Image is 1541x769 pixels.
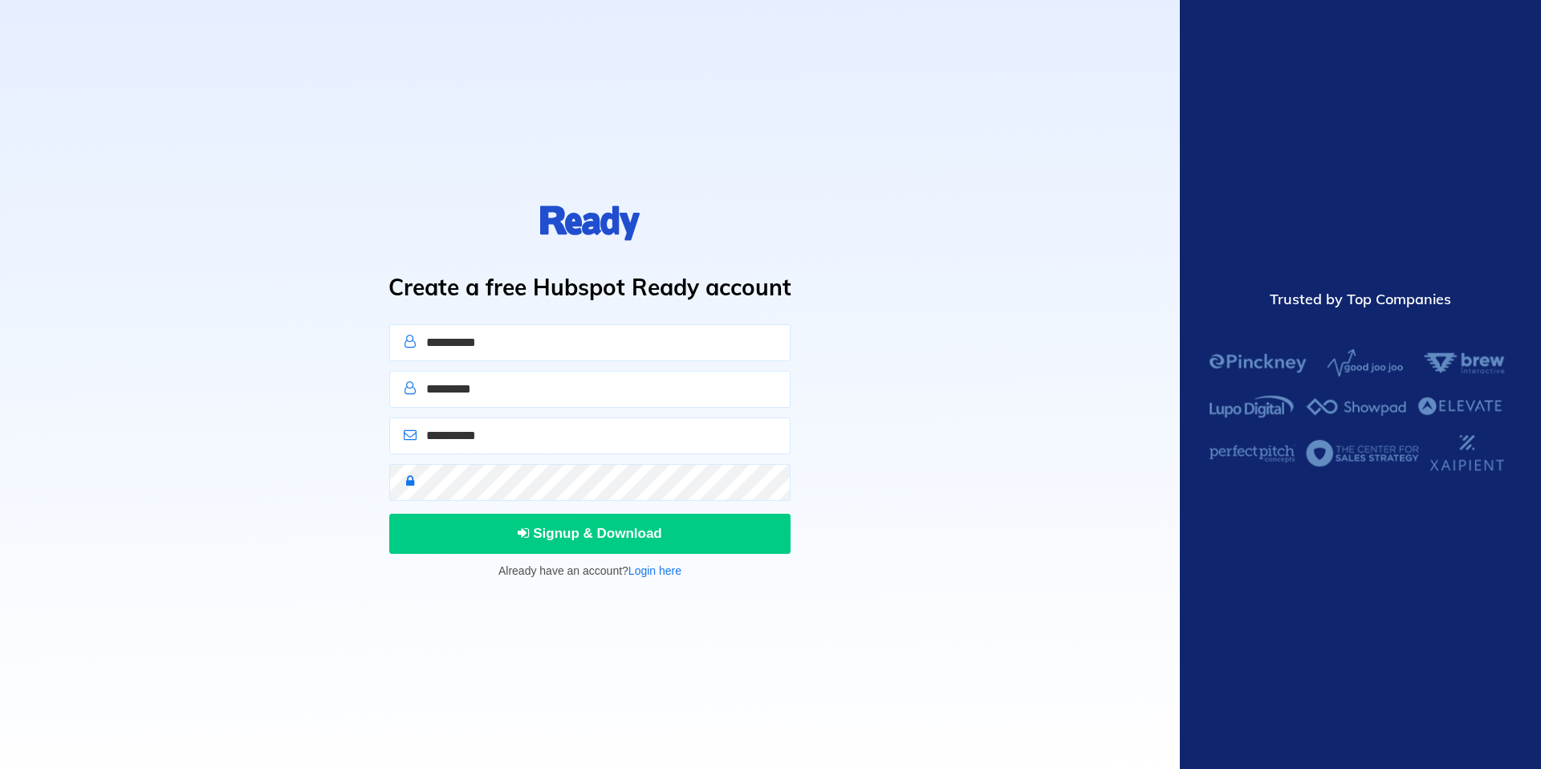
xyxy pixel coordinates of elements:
img: logo [540,201,640,245]
p: Already have an account? [389,562,791,580]
div: Trusted by Top Companies [1208,289,1513,310]
button: Signup & Download [389,514,791,554]
h1: Create a free Hubspot Ready account [384,271,796,304]
a: Login here [628,564,681,577]
img: Hubspot Ready Customers [1208,338,1513,479]
span: Signup & Download [518,526,662,541]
